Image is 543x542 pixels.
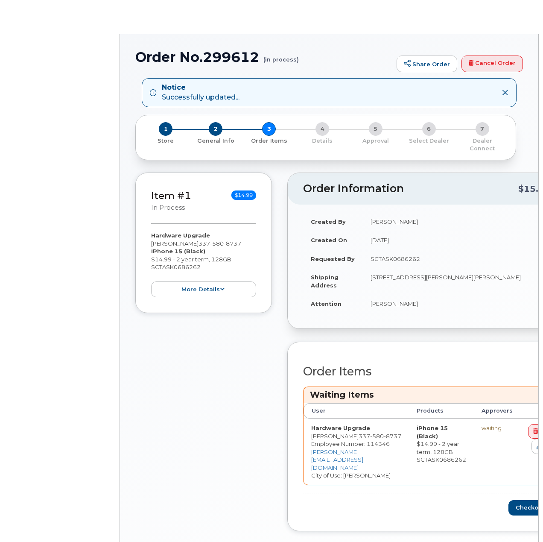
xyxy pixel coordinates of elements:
button: more details [151,281,256,297]
p: General Info [193,137,239,145]
strong: Requested By [311,255,355,262]
span: 580 [210,240,224,247]
strong: iPhone 15 (Black) [151,248,205,255]
a: 1 Store [143,136,189,145]
strong: Attention [311,300,342,307]
strong: Hardware Upgrade [151,232,210,239]
span: Employee Number: 114346 [311,440,390,447]
span: 8737 [224,240,241,247]
span: 2 [209,122,222,136]
div: [PERSON_NAME] $14.99 - 2 year term, 128GB SCTASK0686262 [151,231,256,297]
span: 1 [159,122,172,136]
th: Approvers [474,403,520,419]
small: (in process) [263,50,299,63]
span: 337 [199,240,241,247]
span: 337 [359,433,401,439]
strong: Notice [162,83,239,93]
th: User [304,403,409,419]
p: Store [146,137,186,145]
h2: Order Information [303,183,518,195]
a: Cancel Order [461,56,523,73]
td: $14.99 - 2 year term, 128GB SCTASK0686262 [409,419,474,485]
th: Products [409,403,474,419]
div: waiting [482,424,513,432]
div: Successfully updated... [162,83,239,103]
span: 580 [370,433,384,439]
span: $14.99 [231,190,256,200]
a: 2 General Info [189,136,242,145]
strong: Shipping Address [311,274,339,289]
td: [PERSON_NAME] City of Use: [PERSON_NAME] [304,419,409,485]
a: [PERSON_NAME][EMAIL_ADDRESS][DOMAIN_NAME] [311,448,363,471]
h1: Order No.299612 [135,50,392,64]
a: Share Order [397,56,457,73]
small: in process [151,204,185,211]
a: Item #1 [151,190,191,202]
strong: Created By [311,218,346,225]
strong: Hardware Upgrade [311,425,370,431]
strong: iPhone 15 (Black) [417,425,448,439]
span: 8737 [384,433,401,439]
strong: Created On [311,237,347,243]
